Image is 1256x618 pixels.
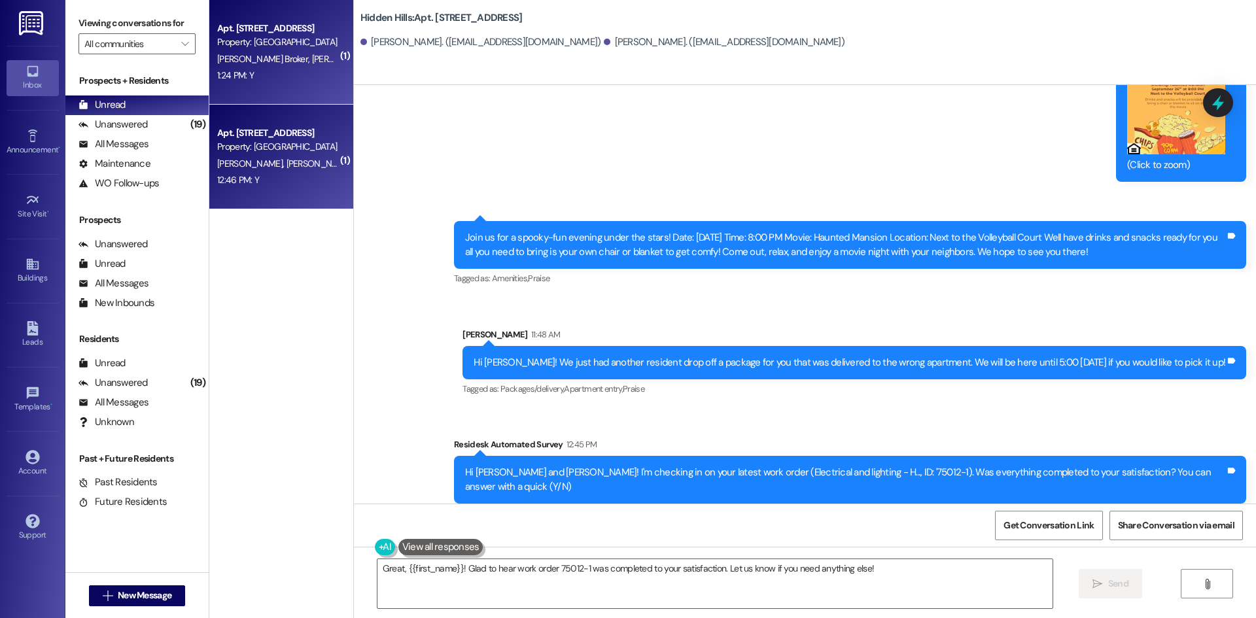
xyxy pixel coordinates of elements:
div: Tagged as: [454,269,1246,288]
div: Prospects + Residents [65,74,209,88]
a: Support [7,510,59,545]
a: Leads [7,317,59,352]
div: Hi [PERSON_NAME]! We just had another resident drop off a package for you that was delivered to t... [474,356,1225,369]
div: 12:45 PM [563,438,597,451]
div: WO Follow-ups [78,177,159,190]
i:  [181,39,188,49]
span: Send [1108,577,1128,591]
span: New Message [118,589,171,602]
button: Zoom image [1127,27,1225,154]
div: Hi [PERSON_NAME] and [PERSON_NAME]! I'm checking in on your latest work order (Electrical and lig... [465,466,1225,494]
button: Send [1079,569,1142,598]
span: [PERSON_NAME] [217,158,287,169]
div: Residesk Automated Survey [454,438,1246,456]
button: New Message [89,585,186,606]
div: Apt. [STREET_ADDRESS] [217,22,338,35]
div: Tagged as: [462,379,1246,398]
a: Inbox [7,60,59,95]
i:  [1092,579,1102,589]
img: ResiDesk Logo [19,11,46,35]
div: All Messages [78,137,148,151]
div: [PERSON_NAME]. ([EMAIL_ADDRESS][DOMAIN_NAME]) [360,35,601,49]
span: • [58,143,60,152]
span: Get Conversation Link [1003,519,1094,532]
div: (19) [187,373,209,393]
textarea: Great, {{first_name}}! Glad to hear work order 75012-1 was completed to your satisfaction. Let us... [377,559,1053,608]
div: 11:48 AM [528,328,561,341]
div: Unanswered [78,376,148,390]
button: Share Conversation via email [1109,511,1243,540]
span: • [47,207,49,216]
div: All Messages [78,277,148,290]
span: Apartment entry , [564,383,623,394]
div: Unread [78,98,126,112]
i:  [1202,579,1212,589]
div: Unread [78,257,126,271]
span: [PERSON_NAME] Broker [217,53,312,65]
div: Residents [65,332,209,346]
div: 1:24 PM: Y [217,69,254,81]
i:  [103,591,113,601]
div: Past Residents [78,475,158,489]
button: Get Conversation Link [995,511,1102,540]
div: Unanswered [78,118,148,131]
div: Unanswered [78,237,148,251]
div: Property: [GEOGRAPHIC_DATA] [217,140,338,154]
a: Buildings [7,253,59,288]
div: Unknown [78,415,134,429]
span: Packages/delivery , [500,383,564,394]
span: Praise [528,273,549,284]
div: Past + Future Residents [65,452,209,466]
div: Future Residents [78,495,167,509]
div: Maintenance [78,157,150,171]
a: Templates • [7,382,59,417]
span: Amenities , [492,273,529,284]
div: (Click to zoom) [1127,158,1225,172]
a: Site Visit • [7,189,59,224]
span: Share Conversation via email [1118,519,1234,532]
span: [PERSON_NAME] [286,158,351,169]
div: Unread [78,356,126,370]
span: Praise [623,383,644,394]
div: Prospects [65,213,209,227]
div: 12:46 PM: Y [217,174,259,186]
label: Viewing conversations for [78,13,196,33]
span: [PERSON_NAME] [312,53,381,65]
a: Account [7,446,59,481]
div: [PERSON_NAME]. ([EMAIL_ADDRESS][DOMAIN_NAME]) [604,35,845,49]
div: Join us for a spooky-fun evening under the stars! Date: [DATE] Time: 8:00 PM Movie: Haunted Mansi... [465,231,1225,259]
div: (19) [187,114,209,135]
input: All communities [84,33,175,54]
div: [PERSON_NAME] [462,328,1246,346]
span: • [50,400,52,409]
b: Hidden Hills: Apt. [STREET_ADDRESS] [360,11,523,25]
div: Property: [GEOGRAPHIC_DATA] [217,35,338,49]
div: Apt. [STREET_ADDRESS] [217,126,338,140]
div: New Inbounds [78,296,154,310]
div: All Messages [78,396,148,409]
